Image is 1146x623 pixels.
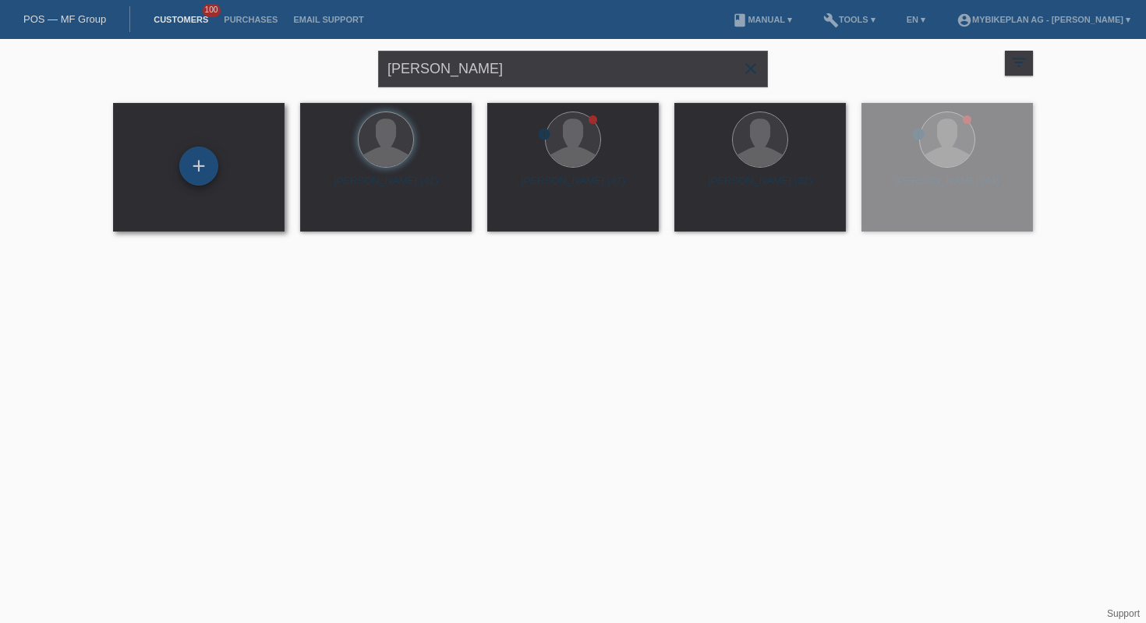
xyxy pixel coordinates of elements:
[724,15,800,24] a: bookManual ▾
[732,12,748,28] i: book
[949,15,1138,24] a: account_circleMybikeplan AG - [PERSON_NAME] ▾
[537,127,551,141] i: error
[146,15,216,24] a: Customers
[216,15,285,24] a: Purchases
[23,13,106,25] a: POS — MF Group
[687,175,833,200] div: [PERSON_NAME] (32)
[741,59,760,78] i: close
[957,12,972,28] i: account_circle
[823,12,839,28] i: build
[285,15,371,24] a: Email Support
[899,15,933,24] a: EN ▾
[1107,608,1140,619] a: Support
[500,175,646,200] div: [PERSON_NAME] (47)
[911,127,925,141] i: error
[874,175,1020,200] div: [PERSON_NAME] (44)
[815,15,883,24] a: buildTools ▾
[180,153,218,179] div: Add customer
[203,4,221,17] span: 100
[378,51,768,87] input: Search...
[313,175,459,200] div: [PERSON_NAME] (42)
[911,127,925,143] div: unconfirmed, pending
[537,127,551,143] div: unconfirmed, pending
[1010,54,1028,71] i: filter_list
